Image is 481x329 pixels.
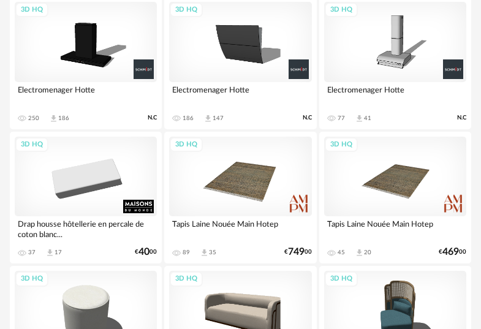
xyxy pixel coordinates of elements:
div: 3D HQ [15,137,48,153]
div: 89 [183,249,190,256]
div: € 00 [135,248,157,256]
div: 3D HQ [15,271,48,287]
div: 147 [213,115,224,122]
span: Download icon [355,248,364,257]
span: Download icon [45,248,55,257]
span: 40 [138,248,150,256]
div: Tapis Laine Nouée Main Hotep [324,216,466,241]
div: 3D HQ [170,137,203,153]
div: 35 [209,249,216,256]
div: Drap housse hôtellerie en percale de coton blanc... [15,216,157,241]
span: N.C [148,114,157,122]
div: 3D HQ [325,2,358,18]
div: 3D HQ [170,2,203,18]
span: N.C [303,114,312,122]
div: 3D HQ [170,271,203,287]
div: 186 [58,115,69,122]
a: 3D HQ Tapis Laine Nouée Main Hotep 45 Download icon 20 €46900 [319,132,471,264]
div: Tapis Laine Nouée Main Hotep [169,216,311,241]
span: Download icon [200,248,209,257]
span: Download icon [355,114,364,123]
span: Download icon [203,114,213,123]
div: 37 [28,249,36,256]
span: 469 [442,248,459,256]
div: 3D HQ [325,137,358,153]
div: 3D HQ [15,2,48,18]
div: 3D HQ [325,271,358,287]
div: € 00 [284,248,312,256]
span: N.C [457,114,466,122]
div: 77 [338,115,345,122]
div: 186 [183,115,194,122]
div: 45 [338,249,345,256]
a: 3D HQ Drap housse hôtellerie en percale de coton blanc... 37 Download icon 17 €4000 [10,132,162,264]
span: Download icon [49,114,58,123]
a: 3D HQ Tapis Laine Nouée Main Hotep 89 Download icon 35 €74900 [164,132,316,264]
div: 20 [364,249,371,256]
div: 41 [364,115,371,122]
div: Electromenager Hotte [169,82,311,107]
div: Electromenager Hotte [324,82,466,107]
div: 250 [28,115,39,122]
div: € 00 [439,248,466,256]
div: 17 [55,249,62,256]
span: 749 [288,248,305,256]
div: Electromenager Hotte [15,82,157,107]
